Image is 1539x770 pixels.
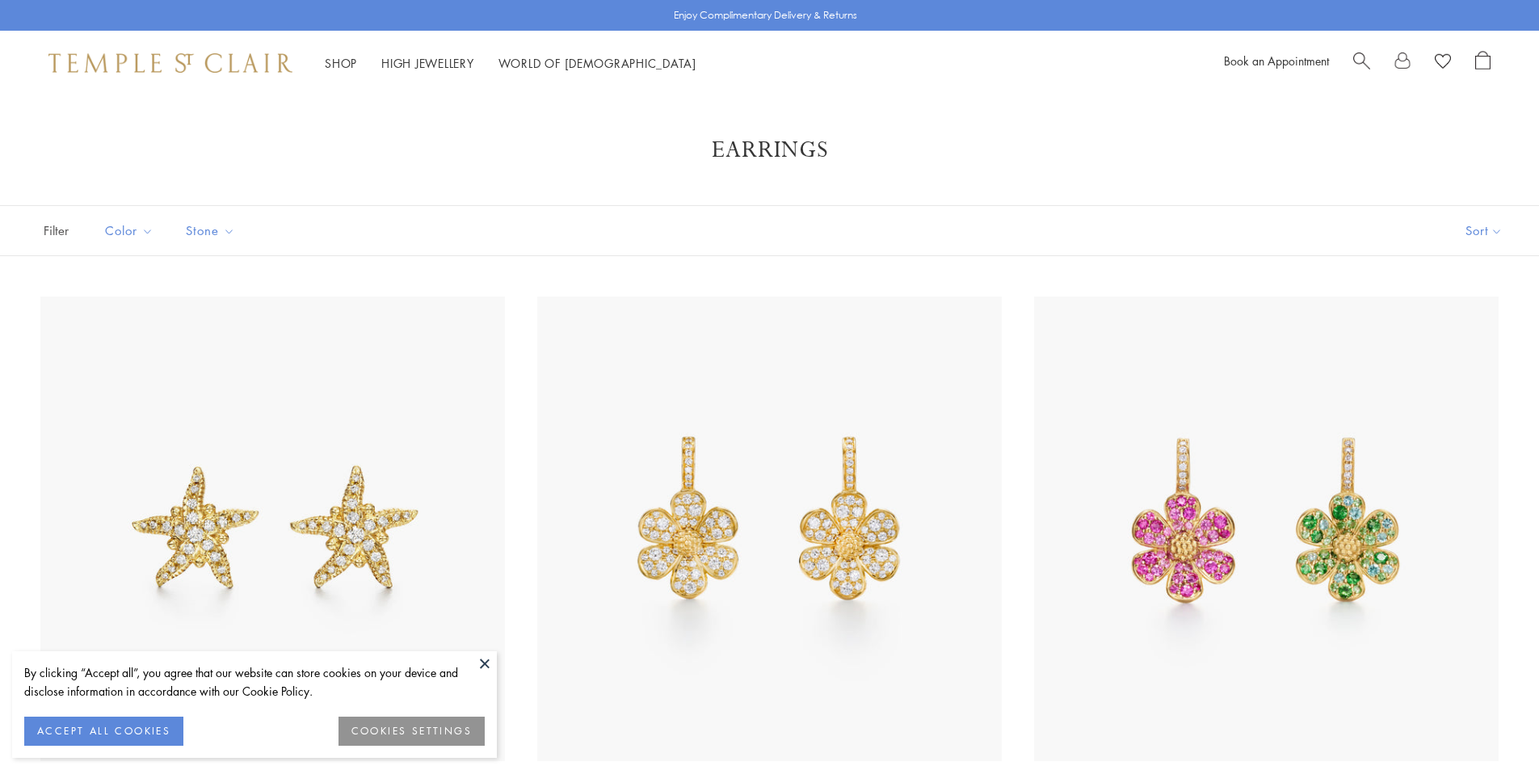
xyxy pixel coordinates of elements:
[24,663,485,701] div: By clicking “Accept all”, you agree that our website can store cookies on your device and disclos...
[338,717,485,746] button: COOKIES SETTINGS
[1224,53,1329,69] a: Book an Appointment
[674,7,857,23] p: Enjoy Complimentary Delivery & Returns
[498,55,696,71] a: World of [DEMOGRAPHIC_DATA]World of [DEMOGRAPHIC_DATA]
[325,53,696,74] nav: Main navigation
[1475,51,1491,75] a: Open Shopping Bag
[178,221,247,241] span: Stone
[1034,297,1499,761] img: 18K Flower Power Earrings
[97,221,166,241] span: Color
[48,53,292,73] img: Temple St. Clair
[1435,51,1451,75] a: View Wishlist
[174,212,247,249] button: Stone
[24,717,183,746] button: ACCEPT ALL COOKIES
[1353,51,1370,75] a: Search
[93,212,166,249] button: Color
[537,297,1002,761] img: 18K Snow Flower Earrings
[1429,206,1539,255] button: Show sort by
[65,136,1474,165] h1: Earrings
[325,55,357,71] a: ShopShop
[381,55,474,71] a: High JewelleryHigh Jewellery
[40,297,505,761] img: 18K Diamond Sea Star Earrings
